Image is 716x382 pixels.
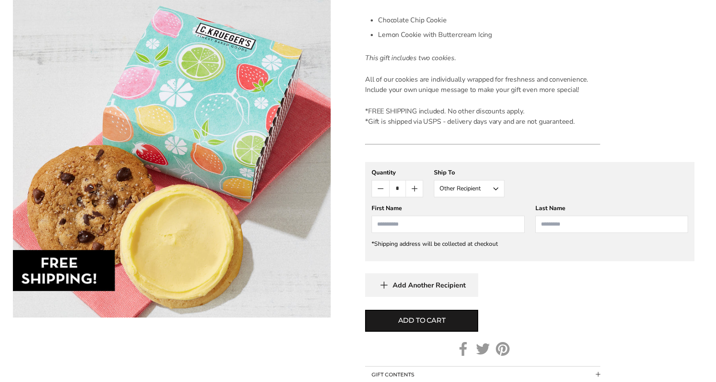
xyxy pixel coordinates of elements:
button: Count minus [372,180,389,197]
a: Facebook [456,342,470,356]
div: Last Name [535,204,688,212]
span: Add Another Recipient [393,281,466,290]
li: Lemon Cookie with Buttercream Icing [378,28,600,42]
input: Quantity [389,180,406,197]
input: Last Name [535,216,688,233]
gfm-form: New recipient [365,162,694,261]
button: Count plus [406,180,423,197]
li: Chocolate Chip Cookie [378,13,600,28]
button: Other Recipient [434,180,504,197]
a: Twitter [476,342,490,356]
em: This gift includes two cookies. [365,53,456,63]
div: *Shipping address will be collected at checkout [372,240,688,248]
div: First Name [372,204,524,212]
button: Add to cart [365,310,478,332]
div: Quantity [372,168,423,177]
iframe: Sign Up via Text for Offers [7,349,89,375]
input: First Name [372,216,524,233]
p: All of our cookies are individually wrapped for freshness and convenience. Include your own uniqu... [365,74,600,95]
a: Pinterest [496,342,510,356]
div: *Gift is shipped via USPS - delivery days vary and are not guaranteed. [365,116,600,127]
div: *FREE SHIPPING included. No other discounts apply. [365,106,600,116]
span: Add to cart [398,315,446,326]
div: Ship To [434,168,504,177]
button: Add Another Recipient [365,273,478,297]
